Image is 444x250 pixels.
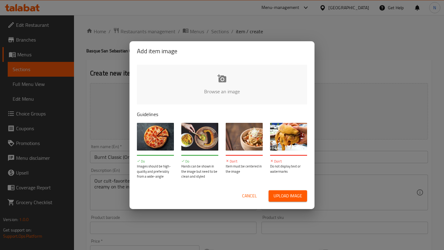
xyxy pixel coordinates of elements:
button: Cancel [240,190,259,202]
img: guide-img-2@3x.jpg [181,123,218,151]
p: Don't [270,159,307,164]
p: Guidelines [137,111,307,118]
img: guide-img-3@3x.jpg [226,123,263,151]
p: Don't [226,159,263,164]
p: Do [181,159,218,164]
span: Upload image [273,192,302,200]
p: Images should be high-quality and preferably from a wide-angle [137,164,174,179]
p: Do [137,159,174,164]
img: guide-img-1@3x.jpg [137,123,174,151]
p: Do not display text or watermarks [270,164,307,174]
h2: Add item image [137,46,307,56]
p: Hands can be shown in the image but need to be clean and styled [181,164,218,179]
img: guide-img-4@3x.jpg [270,123,307,151]
button: Upload image [269,190,307,202]
p: Item must be centered in the image [226,164,263,174]
span: Cancel [242,192,257,200]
